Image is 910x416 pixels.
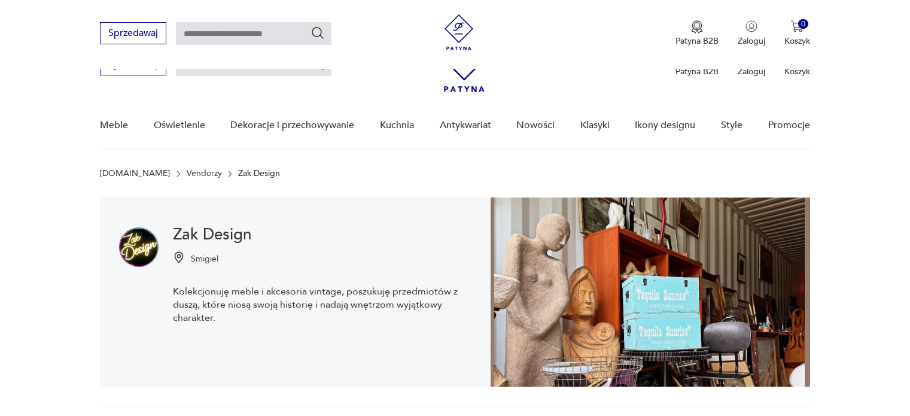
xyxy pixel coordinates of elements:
a: Ikony designu [635,102,695,148]
p: Kolekcjonuję meble i akcesoria vintage, poszukuję przedmiotów z duszą, które niosą swoją historię... [173,285,471,324]
a: [DOMAIN_NAME] [100,169,170,178]
img: Ikonka pinezki mapy [173,251,185,263]
a: Klasyki [580,102,610,148]
a: Style [721,102,742,148]
p: Zaloguj [738,35,765,47]
p: Patyna B2B [675,66,719,77]
a: Oświetlenie [154,102,205,148]
p: Koszyk [784,35,810,47]
a: Sprzedawaj [100,30,166,38]
a: Sprzedawaj [100,61,166,69]
p: Śmigiel [191,253,218,265]
h1: Zak Design [173,227,471,242]
a: Kuchnia [380,102,414,148]
div: 0 [798,19,808,29]
p: Zak Design [238,169,280,178]
a: Antykwariat [440,102,491,148]
a: Nowości [516,102,555,148]
img: Ikonka użytkownika [745,20,757,32]
img: Patyna - sklep z meblami i dekoracjami vintage [441,14,477,50]
a: Ikona medaluPatyna B2B [675,20,719,47]
a: Meble [100,102,128,148]
a: Dekoracje i przechowywanie [230,102,354,148]
button: Patyna B2B [675,20,719,47]
button: 0Koszyk [784,20,810,47]
img: Zak Design [119,227,159,267]
a: Vendorzy [187,169,222,178]
button: Szukaj [311,26,325,40]
p: Koszyk [784,66,810,77]
p: Patyna B2B [675,35,719,47]
a: Promocje [768,102,810,148]
button: Sprzedawaj [100,22,166,44]
button: Zaloguj [738,20,765,47]
p: Zaloguj [738,66,765,77]
img: Zak Design [491,198,810,387]
img: Ikona medalu [691,20,703,34]
img: Ikona koszyka [791,20,803,32]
